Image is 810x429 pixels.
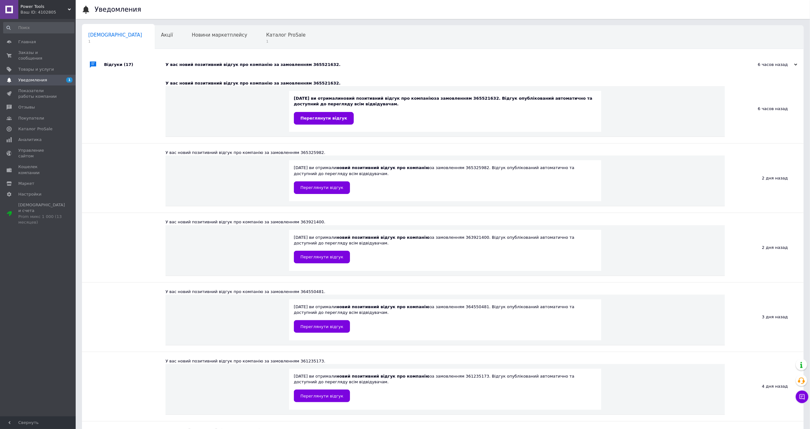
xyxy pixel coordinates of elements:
span: [DEMOGRAPHIC_DATA] и счета [18,202,65,225]
div: У вас новий позитивний відгук про компанію за замовленням 365521632. [166,62,734,68]
div: Ваш ID: 4102805 [20,9,76,15]
span: Переглянути відгук [300,116,347,120]
div: [DATE] ви отримали за замовленням 365325982. Відгук опублікований автоматично та доступний до пер... [294,165,597,194]
span: Кошелек компании [18,164,58,175]
span: 1 [88,39,142,44]
b: новий позитивний відгук про компанію [336,165,430,170]
div: 4 дня назад [725,352,804,421]
b: новий позитивний відгук про компанію [341,96,434,101]
span: Новини маркетплейсу [192,32,247,38]
div: У вас новий позитивний відгук про компанію за замовленням 361235173. [166,358,725,364]
div: У вас новий позитивний відгук про компанію за замовленням 364550481. [166,289,725,295]
span: 1 [66,77,73,83]
span: (17) [124,62,133,67]
div: [DATE] ви отримали за замовленням 365521632. Відгук опублікований автоматично та доступний до пер... [294,96,597,124]
span: [DEMOGRAPHIC_DATA] [88,32,142,38]
div: Prom микс 1 000 (13 месяцев) [18,214,65,225]
span: Маркет [18,181,34,186]
span: 1 [266,39,306,44]
b: новий позитивний відгук про компанію [336,374,430,379]
div: 3 дня назад [725,283,804,352]
span: Каталог ProSale [266,32,306,38]
span: Переглянути відгук [300,394,343,398]
span: Акції [161,32,173,38]
span: Переглянути відгук [300,324,343,329]
a: Переглянути відгук [294,251,350,263]
div: 2 дня назад [725,144,804,213]
div: У вас новий позитивний відгук про компанію за замовленням 365521632. [166,80,725,86]
span: Покупатели [18,115,44,121]
a: Переглянути відгук [294,390,350,402]
span: Уведомления [18,77,47,83]
div: Відгуки [104,55,166,74]
span: Заказы и сообщения [18,50,58,61]
span: Аналитика [18,137,42,143]
div: [DATE] ви отримали за замовленням 361235173. Відгук опублікований автоматично та доступний до пер... [294,373,597,402]
div: У вас новий позитивний відгук про компанію за замовленням 365325982. [166,150,725,156]
b: новий позитивний відгук про компанію [336,304,430,309]
span: Power Tools [20,4,68,9]
div: У вас новий позитивний відгук про компанію за замовленням 363921400. [166,219,725,225]
span: Показатели работы компании [18,88,58,99]
span: Каталог ProSale [18,126,52,132]
a: Переглянути відгук [294,112,354,125]
span: Переглянути відгук [300,185,343,190]
span: Управление сайтом [18,148,58,159]
span: Отзывы [18,104,35,110]
h1: Уведомления [95,6,141,13]
input: Поиск [3,22,74,33]
div: [DATE] ви отримали за замовленням 363921400. Відгук опублікований автоматично та доступний до пер... [294,235,597,263]
div: 6 часов назад [725,74,804,143]
div: [DATE] ви отримали за замовленням 364550481. Відгук опублікований автоматично та доступний до пер... [294,304,597,333]
button: Чат с покупателем [796,391,808,403]
span: Товары и услуги [18,67,54,72]
span: Главная [18,39,36,45]
span: Переглянути відгук [300,255,343,259]
a: Переглянути відгук [294,320,350,333]
a: Переглянути відгук [294,181,350,194]
b: новий позитивний відгук про компанію [336,235,430,240]
span: Настройки [18,191,41,197]
div: 2 дня назад [725,213,804,282]
div: 6 часов назад [734,62,797,68]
